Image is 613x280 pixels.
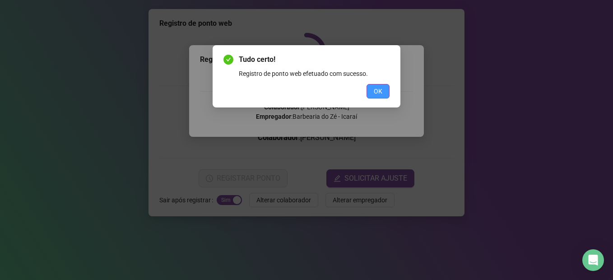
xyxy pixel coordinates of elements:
button: OK [367,84,390,98]
div: Registro de ponto web efetuado com sucesso. [239,69,390,79]
div: Open Intercom Messenger [582,249,604,271]
span: check-circle [223,55,233,65]
span: OK [374,86,382,96]
span: Tudo certo! [239,54,390,65]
